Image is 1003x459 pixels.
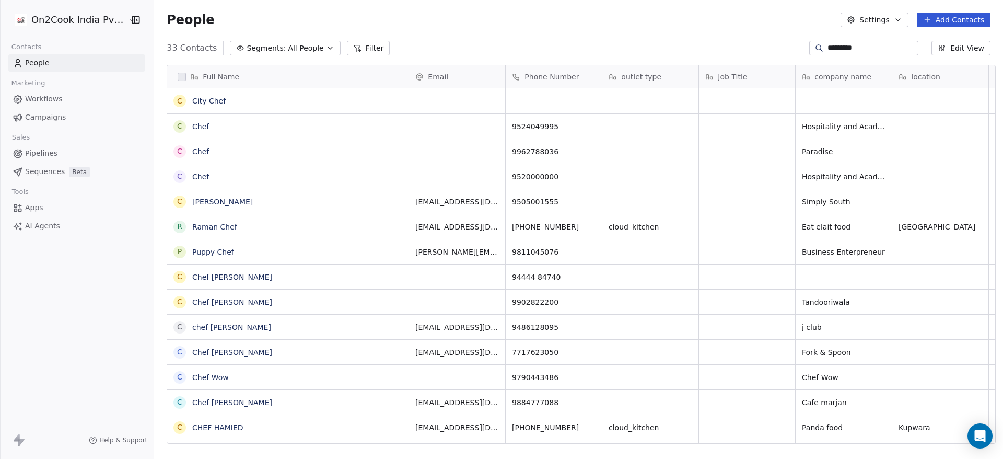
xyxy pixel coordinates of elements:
[192,122,209,131] a: Chef
[7,75,50,91] span: Marketing
[718,72,747,82] span: Job Title
[802,322,885,332] span: j club
[167,12,214,28] span: People
[409,65,505,88] div: Email
[8,145,145,162] a: Pipelines
[177,397,182,408] div: C
[796,65,892,88] div: company name
[192,298,272,306] a: Chef [PERSON_NAME]
[506,65,602,88] div: Phone Number
[15,14,27,26] img: on2cook%20logo-04%20copy.jpg
[192,147,209,156] a: Chef
[8,163,145,180] a: SequencesBeta
[415,247,499,257] span: [PERSON_NAME][EMAIL_ADDRESS][DOMAIN_NAME]
[288,43,323,54] span: All People
[512,146,596,157] span: 9962788036
[802,146,885,157] span: Paradise
[512,297,596,307] span: 9902822200
[415,347,499,358] span: [EMAIL_ADDRESS][DOMAIN_NAME]
[25,58,50,68] span: People
[99,436,147,444] span: Help & Support
[415,422,499,433] span: [EMAIL_ADDRESS][DOMAIN_NAME]
[802,397,885,408] span: Cafe marjan
[892,65,988,88] div: location
[7,184,33,200] span: Tools
[192,198,253,206] a: [PERSON_NAME]
[428,72,448,82] span: Email
[69,167,90,177] span: Beta
[177,196,182,207] div: C
[192,248,234,256] a: Puppy Chef
[177,271,182,282] div: C
[192,273,272,281] a: Chef [PERSON_NAME]
[512,347,596,358] span: 7717623050
[8,109,145,126] a: Campaigns
[177,171,182,182] div: C
[931,41,990,55] button: Edit View
[621,72,661,82] span: outlet type
[247,43,286,54] span: Segments:
[802,222,885,232] span: Eat elait food
[177,347,182,358] div: C
[609,222,692,232] span: cloud_kitchen
[512,322,596,332] span: 9486128095
[192,323,271,331] a: chef [PERSON_NAME]
[8,217,145,235] a: AI Agents
[192,223,237,231] a: Raman Chef
[25,94,63,105] span: Workflows
[25,166,65,177] span: Sequences
[177,422,182,433] div: C
[415,197,499,207] span: [EMAIL_ADDRESS][DOMAIN_NAME]
[192,398,272,407] a: Chef [PERSON_NAME]
[917,13,990,27] button: Add Contacts
[699,65,795,88] div: Job Title
[415,322,499,332] span: [EMAIL_ADDRESS][DOMAIN_NAME]
[7,130,34,145] span: Sales
[814,72,871,82] span: company name
[177,146,182,157] div: C
[802,247,885,257] span: Business Enterpreneur
[802,347,885,358] span: Fork & Spoon
[512,272,596,282] span: 94444 84740
[802,121,885,132] span: Hospitality and Academy
[602,65,698,88] div: outlet type
[512,247,596,257] span: 9811045076
[802,171,885,182] span: Hospitality and Academy
[25,221,60,232] span: AI Agents
[192,173,209,181] a: Chef
[178,246,182,257] div: P
[177,322,182,332] div: c
[415,222,499,232] span: [EMAIL_ADDRESS][DOMAIN_NAME]
[8,90,145,108] a: Workflows
[25,202,43,213] span: Apps
[967,423,993,449] div: Open Intercom Messenger
[13,11,122,29] button: On2Cook India Pvt. Ltd.
[177,121,182,132] div: C
[512,422,596,433] span: [PHONE_NUMBER]
[524,72,579,82] span: Phone Number
[512,397,596,408] span: 9884777088
[911,72,940,82] span: location
[8,199,145,216] a: Apps
[841,13,908,27] button: Settings
[415,397,499,408] span: [EMAIL_ADDRESS][DOMAIN_NAME]
[192,423,243,432] a: CHEF HAMIED
[899,222,982,232] span: [GEOGRAPHIC_DATA]
[25,112,66,123] span: Campaigns
[89,436,147,444] a: Help & Support
[177,96,182,107] div: C
[177,372,182,383] div: C
[177,296,182,307] div: C
[802,422,885,433] span: Panda food
[192,348,272,357] a: Chef [PERSON_NAME]
[167,42,217,54] span: 33 Contacts
[8,54,145,72] a: People
[192,373,229,382] a: Chef Wow
[203,72,239,82] span: Full Name
[802,372,885,383] span: Chef Wow
[167,88,409,444] div: grid
[512,372,596,383] span: 9790443486
[512,171,596,182] span: 9520000000
[512,121,596,132] span: 9524049995
[899,422,982,433] span: Kupwara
